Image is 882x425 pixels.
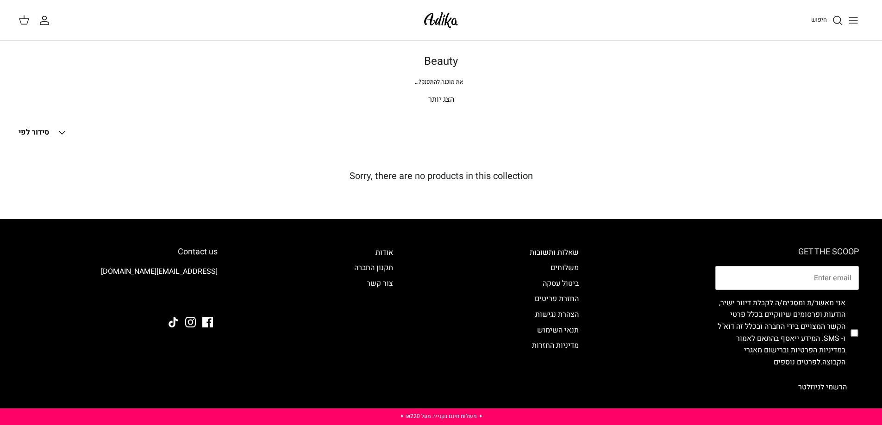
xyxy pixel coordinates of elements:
a: מדיניות החזרות [532,340,579,351]
a: אודות [375,247,393,258]
label: אני מאשר/ת ומסכימ/ה לקבלת דיוור ישיר, הודעות ופרסומים שיווקיים בכלל פרטי הקשר המצויים בידי החברה ... [715,297,845,369]
a: תנאי השימוש [537,325,579,336]
a: הצהרת נגישות [535,309,579,320]
a: חיפוש [811,15,843,26]
a: שאלות ותשובות [530,247,579,258]
p: הצג יותר [117,94,765,106]
div: Secondary navigation [345,247,402,399]
a: Instagram [185,317,196,327]
button: הרשמי לניוזלטר [786,376,859,399]
button: Toggle menu [843,10,863,31]
a: משלוחים [550,262,579,273]
a: ביטול עסקה [543,278,579,289]
a: Tiktok [168,317,179,327]
a: החשבון שלי [39,15,54,26]
a: צור קשר [367,278,393,289]
h6: Contact us [23,247,218,257]
input: Email [715,266,859,290]
a: Facebook [202,317,213,327]
a: החזרת פריטים [535,293,579,304]
a: תקנון החברה [354,262,393,273]
h5: Sorry, there are no products in this collection [19,171,863,182]
h1: Beauty [117,55,765,68]
span: חיפוש [811,15,827,24]
div: Secondary navigation [520,247,588,399]
a: ✦ משלוח חינם בקנייה מעל ₪220 ✦ [400,412,483,420]
a: לפרטים נוספים [774,357,820,368]
span: סידור לפי [19,127,49,138]
img: Adika IL [421,9,461,31]
button: סידור לפי [19,123,68,143]
a: [EMAIL_ADDRESS][DOMAIN_NAME] [101,266,218,277]
img: Adika IL [192,292,218,304]
span: את מוכנה להתפנק? [415,78,463,86]
h6: GET THE SCOOP [715,247,859,257]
